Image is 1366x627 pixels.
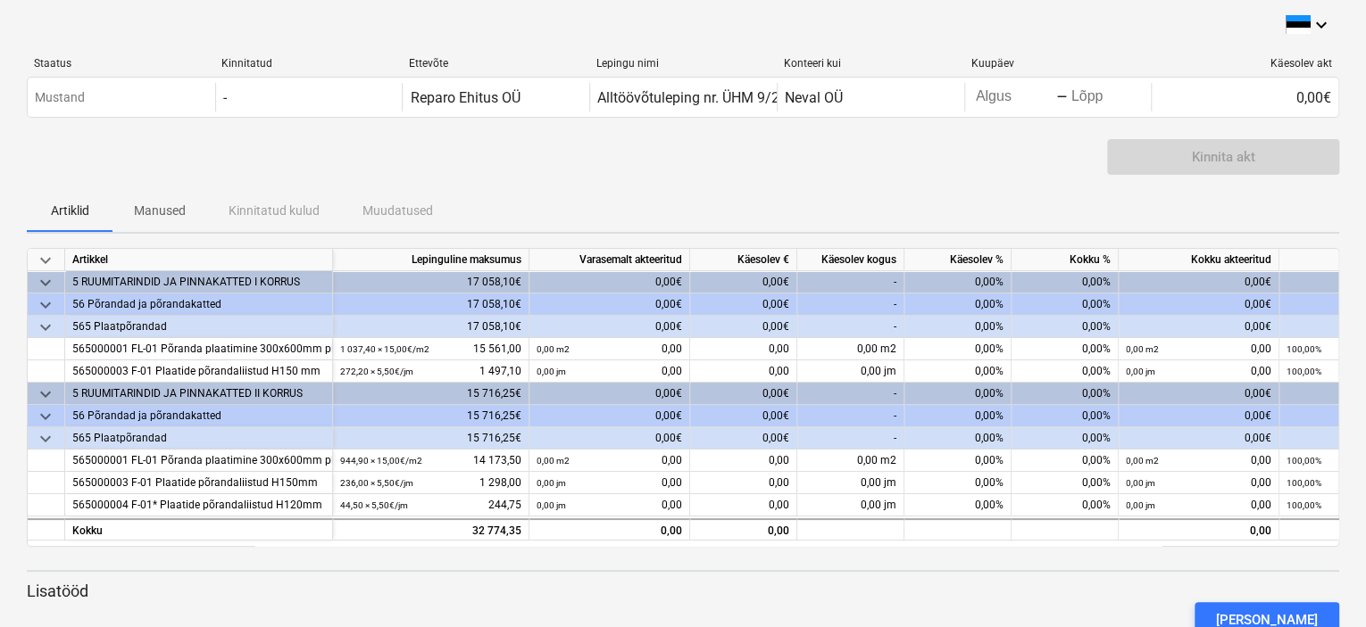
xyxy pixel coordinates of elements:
small: 100,00% [1287,344,1321,354]
div: 565000004 F-01* Plaatide põrandaliistud H120mm [72,494,325,516]
div: Staatus [34,57,207,70]
small: 0,00 m2 [1126,344,1159,354]
div: Lepingu nimi [596,57,770,70]
div: - [797,316,904,338]
div: 0,00 [690,360,797,383]
div: 0,00 [1119,518,1279,540]
div: 0,00% [1012,271,1119,293]
div: 0,00 m2 [797,338,904,360]
div: 5 RUUMITARINDID JA PINNAKATTED II KORRUS [72,383,325,405]
div: 0,00 [1126,472,1271,494]
div: 565000001 FL-01 Põranda plaatimine 300x600mm plaat [72,338,325,360]
div: 0,00% [1012,383,1119,405]
div: 0,00% [1012,405,1119,427]
div: 565000003 F-01 Plaatide põrandaliistud H150mm [72,472,325,494]
div: 15 716,25€ [333,427,529,450]
div: 0,00 [690,518,797,540]
div: 15 716,25€ [333,383,529,405]
div: Käesolev % [904,249,1012,271]
div: 0,00 [537,360,682,383]
span: keyboard_arrow_down [35,428,56,450]
div: 0,00€ [529,405,690,427]
div: - [1056,92,1068,103]
div: 0,00% [1012,338,1119,360]
div: Kuupäev [971,57,1145,70]
div: 0,00 [1126,494,1271,516]
input: Lõpp [1068,85,1152,110]
small: 0,00 m2 [537,456,570,466]
div: 1 298,00 [340,472,521,494]
div: 0,00 jm [797,360,904,383]
div: 0,00€ [529,316,690,338]
div: Lepinguline maksumus [333,249,529,271]
div: 32 774,35 [340,520,521,542]
div: 0,00% [1012,360,1119,383]
div: 0,00€ [529,271,690,293]
div: Käesolev kogus [797,249,904,271]
p: Mustand [35,88,85,107]
div: 0,00€ [690,293,797,316]
div: 0,00€ [690,405,797,427]
div: Ettevõte [409,57,582,70]
small: 1 037,40 × 15,00€ / m2 [340,344,429,354]
div: Kinnitatud [221,57,395,70]
div: 0,00€ [1119,316,1279,338]
div: 0,00% [904,338,1012,360]
div: 5 RUUMITARINDID JA PINNAKATTED I KORRUS [72,271,325,293]
div: - [797,427,904,450]
span: keyboard_arrow_down [35,294,56,316]
div: 0,00% [904,383,1012,405]
div: Kokku % [1012,249,1119,271]
div: 1 497,10 [340,360,521,383]
div: Kokku [65,518,333,540]
div: 0,00 [537,450,682,472]
small: 0,00 jm [1126,367,1155,376]
div: 0,00 [537,472,682,494]
small: 0,00 jm [1126,500,1155,510]
div: - [797,293,904,316]
div: Käesolev akt [1159,57,1332,70]
small: 0,00 m2 [1126,456,1159,466]
div: 0,00 [1126,360,1271,383]
div: 0,00 [690,450,797,472]
span: keyboard_arrow_down [35,384,56,405]
div: Artikkel [65,249,333,271]
p: Artiklid [48,202,91,220]
div: 0,00 [1126,450,1271,472]
div: 0,00 [1126,338,1271,360]
div: 56 Põrandad ja põrandakatted [72,293,325,316]
div: 0,00% [904,293,1012,316]
div: 17 058,10€ [333,316,529,338]
div: 0,00% [1012,450,1119,472]
div: 0,00€ [690,271,797,293]
div: - [797,405,904,427]
div: 0,00€ [1119,427,1279,450]
small: 0,00 jm [537,500,566,510]
div: 0,00€ [690,316,797,338]
div: 565000003 F-01 Plaatide põrandaliistud H150 mm [72,360,325,383]
div: - [797,271,904,293]
div: 0,00% [904,494,1012,516]
small: 272,20 × 5,50€ / jm [340,367,413,376]
div: 0,00 m2 [797,450,904,472]
span: keyboard_arrow_down [35,406,56,427]
div: 15 561,00 [340,338,521,360]
div: 0,00€ [1119,271,1279,293]
div: 244,75 [340,494,521,516]
p: Lisatööd [27,581,1339,602]
div: 0,00€ [529,293,690,316]
div: 0,00% [904,472,1012,494]
div: Neval OÜ [785,89,843,106]
div: 565000001 FL-01 Põranda plaatimine 300x600mm plaat [72,450,325,472]
small: 0,00 jm [537,367,566,376]
small: 0,00 m2 [537,344,570,354]
small: 944,90 × 15,00€ / m2 [340,456,422,466]
div: 17 058,10€ [333,271,529,293]
small: 0,00 jm [537,478,566,488]
div: 0,00% [1012,427,1119,450]
div: 14 173,50 [340,450,521,472]
div: 0,00% [1012,293,1119,316]
div: 0,00 [537,520,682,542]
div: 0,00 [690,338,797,360]
div: Konteeri kui [784,57,957,70]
